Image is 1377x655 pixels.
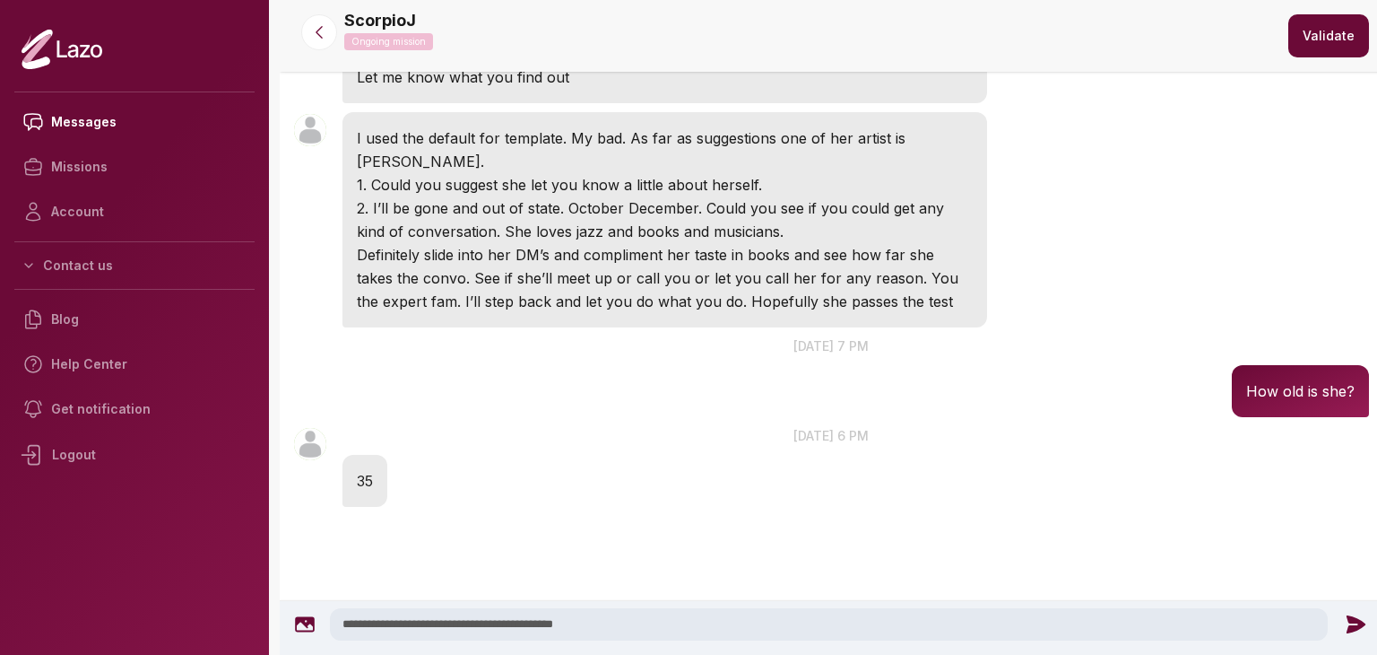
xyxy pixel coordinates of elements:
[14,249,255,282] button: Contact us
[14,189,255,234] a: Account
[357,173,973,196] p: 1. Could you suggest she let you know a little about herself.
[357,469,373,493] p: 35
[1246,380,1355,403] p: How old is she?
[14,387,255,432] a: Get notification
[14,342,255,387] a: Help Center
[357,127,973,173] p: I used the default for template. My bad. As far as suggestions one of her artist is [PERSON_NAME].
[1288,14,1369,57] button: Validate
[14,297,255,342] a: Blog
[344,8,416,33] p: ScorpioJ
[344,33,433,50] p: Ongoing mission
[357,196,973,243] p: 2. I’ll be gone and out of state. October December. Could you see if you could get any kind of co...
[357,243,973,313] p: Definitely slide into her DM’s and compliment her taste in books and see how far she takes the co...
[357,65,973,89] p: Let me know what you find out
[14,100,255,144] a: Messages
[14,432,255,478] div: Logout
[14,144,255,189] a: Missions
[294,114,326,146] img: User avatar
